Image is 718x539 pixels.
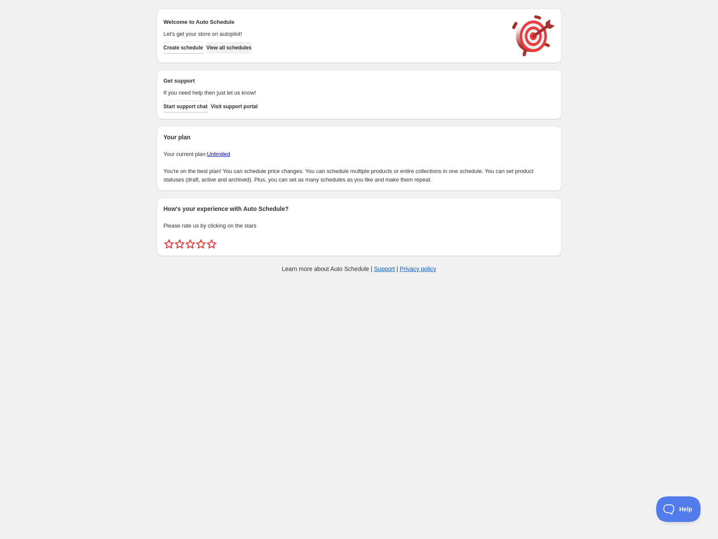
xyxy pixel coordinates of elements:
p: You're on the best plan! You can schedule price changes. You can schedule multiple products or en... [164,167,555,184]
p: If you need help then just let us know! [164,89,504,97]
a: Support [374,265,395,272]
h2: Get support [164,77,504,85]
span: View all schedules [206,44,251,51]
p: Let's get your store on autopilot! [164,30,504,38]
button: View all schedules [206,42,251,54]
span: Start support chat [164,103,208,110]
h2: Welcome to Auto Schedule [164,18,504,26]
a: Start support chat [164,101,208,112]
a: Privacy policy [400,265,436,272]
p: Please rate us by clicking on the stars [164,222,555,230]
p: Your current plan: [164,150,555,159]
p: Learn more about Auto Schedule | | [282,265,436,273]
h2: How's your experience with Auto Schedule? [164,205,555,213]
button: Create schedule [164,42,203,54]
span: Create schedule [164,44,203,51]
span: Visit support portal [211,103,258,110]
a: Visit support portal [211,101,258,112]
iframe: Toggle Customer Support [656,496,701,522]
a: Unlimited [207,151,230,157]
h2: Your plan [164,133,555,141]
